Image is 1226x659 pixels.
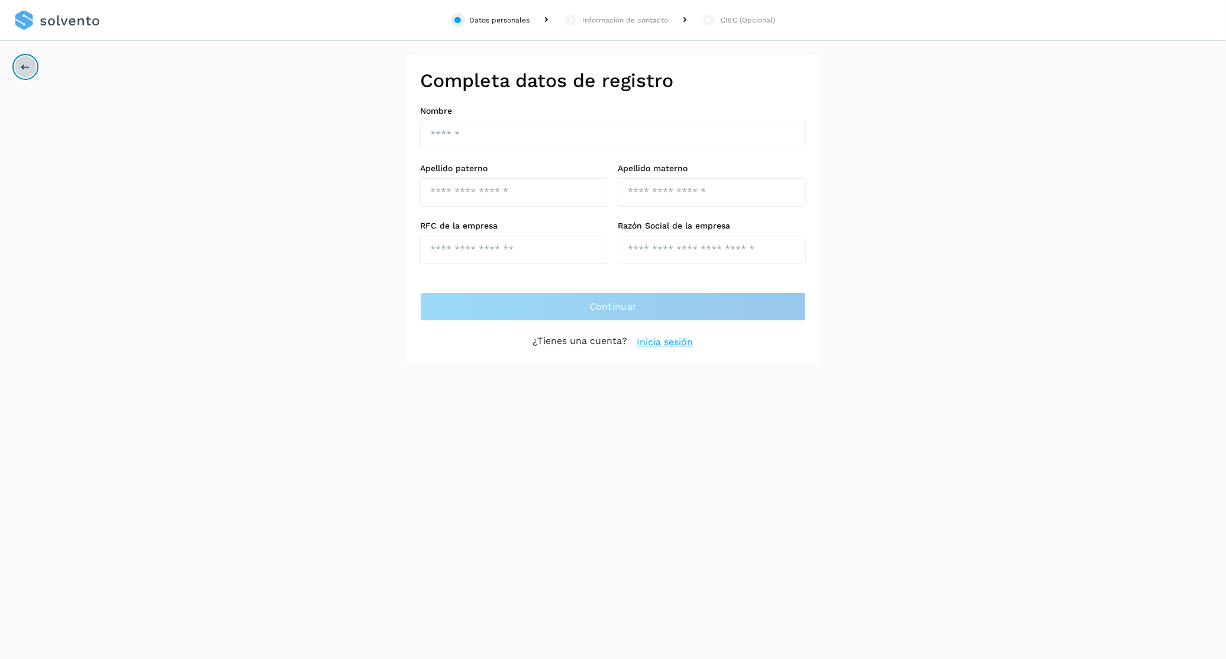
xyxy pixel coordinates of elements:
[583,15,669,25] div: Información de contacto
[721,15,776,25] div: CIEC (Opcional)
[618,163,806,173] label: Apellido materno
[420,69,806,92] h2: Completa datos de registro
[420,163,608,173] label: Apellido paterno
[420,106,806,116] label: Nombre
[420,292,806,321] button: Continuar
[589,300,637,313] span: Continuar
[470,15,530,25] div: Datos personales
[533,335,628,349] p: ¿Tienes una cuenta?
[420,221,608,231] label: RFC de la empresa
[637,335,693,349] a: Inicia sesión
[618,221,806,231] label: Razón Social de la empresa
